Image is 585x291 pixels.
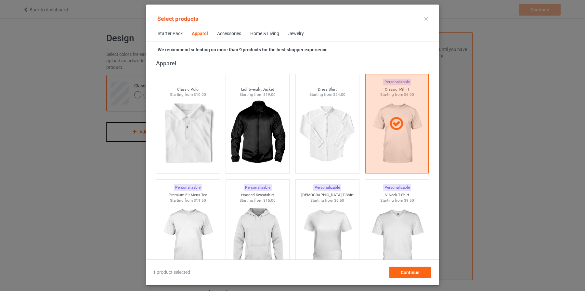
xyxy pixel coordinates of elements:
[404,198,414,203] span: $9.50
[296,198,359,203] div: Starting from
[153,269,190,276] span: 1 product selected
[365,192,429,198] div: V-Neck T-Shirt
[192,31,208,37] div: Apparel
[174,184,202,191] div: Personalizable
[156,87,220,92] div: Classic Polo
[250,31,279,37] div: Home & Living
[365,198,429,203] div: Starting from
[156,198,220,203] div: Starting from
[288,31,304,37] div: Jewelry
[226,92,289,97] div: Starting from
[194,92,206,97] span: $10.00
[296,192,359,198] div: [DEMOGRAPHIC_DATA] T-Shirt
[159,97,217,170] img: regular.jpg
[226,198,289,203] div: Starting from
[156,192,220,198] div: Premium Fit Mens Tee
[156,92,220,97] div: Starting from
[217,31,241,37] div: Accessories
[157,15,198,22] span: Select products
[194,198,206,203] span: $11.50
[263,198,276,203] span: $15.00
[333,92,345,97] span: $24.00
[298,97,357,170] img: regular.jpg
[159,203,217,276] img: regular.jpg
[158,47,329,52] strong: We recommend selecting no more than 9 products for the best shopper experience.
[296,92,359,97] div: Starting from
[244,184,272,191] div: Personalizable
[334,198,344,203] span: $6.50
[156,59,432,67] div: Apparel
[228,203,287,276] img: regular.jpg
[298,203,357,276] img: regular.jpg
[389,267,431,278] div: Continue
[296,87,359,92] div: Dress Shirt
[313,184,341,191] div: Personalizable
[228,97,287,170] img: regular.jpg
[226,87,289,92] div: Lightweight Jacket
[153,26,187,42] span: Starter Pack
[401,270,420,275] span: Continue
[263,92,276,97] span: $19.00
[226,192,289,198] div: Hooded Sweatshirt
[368,203,426,276] img: regular.jpg
[383,184,411,191] div: Personalizable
